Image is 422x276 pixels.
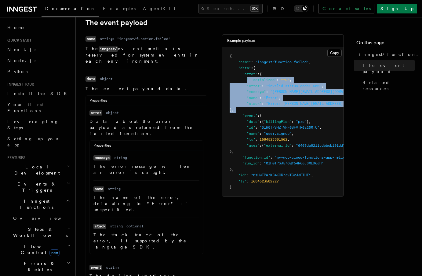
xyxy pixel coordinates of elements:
[99,46,118,52] code: inngest/
[264,161,324,165] span: "01H0TPSJ576QY54R6JJ8MEX6JH"
[103,6,136,11] span: Examples
[292,120,294,124] span: :
[11,213,72,224] a: Overview
[49,249,60,256] span: new
[93,155,111,160] code: message
[238,66,251,70] span: "data"
[281,78,289,82] span: true
[322,84,324,88] span: ,
[247,84,262,88] span: "error"
[11,224,72,241] button: Steps & Workflows
[292,131,294,136] span: ,
[126,224,144,229] dd: optional
[7,136,60,147] span: Setting up your app
[5,44,72,55] a: Next.js
[7,69,30,74] span: Python
[260,96,262,100] span: :
[257,72,260,76] span: :
[247,143,260,148] span: "user"
[242,161,260,165] span: "run_id"
[5,196,72,213] button: Inngest Functions
[247,101,262,106] span: "stack"
[100,76,113,81] dd: object
[106,265,119,270] dd: string
[260,131,262,136] span: :
[251,173,311,177] span: "01H0TPW7KB4KCR739TG2J3FTHT"
[85,46,207,64] p: The event prefix is reserved for system events in each environment.
[100,36,170,41] dd: string: "inngest/function.failed"
[311,173,313,177] span: ,
[360,77,415,94] a: Related resources
[85,36,96,42] code: name
[270,155,272,160] span: :
[247,173,249,177] span: :
[296,120,307,124] span: "pro"
[262,101,264,106] span: :
[7,102,44,113] span: Your first Functions
[262,84,264,88] span: :
[7,91,71,96] span: Install the SDK
[232,167,234,171] span: ,
[230,149,232,153] span: }
[5,88,72,99] a: Install the SDK
[230,185,232,189] span: }
[5,116,72,133] a: Leveraging Steps
[260,137,287,142] span: 1684523501562
[230,54,232,58] span: {
[307,120,309,124] span: }
[247,90,266,94] span: "message"
[260,120,262,124] span: :
[247,120,260,124] span: "data"
[294,5,308,12] button: Toggle dark mode
[257,113,260,118] span: :
[93,224,106,229] code: stack
[356,49,415,60] a: inngest/function.failed
[5,164,67,176] span: Local Development
[266,90,268,94] span: :
[238,173,247,177] span: "id"
[11,241,72,258] button: Flow Controlnew
[292,143,294,148] span: :
[238,60,251,64] span: "name"
[99,2,139,17] a: Examples
[11,226,68,238] span: Steps & Workflows
[7,47,36,52] span: Next.js
[287,137,289,142] span: ,
[362,62,415,75] span: The event payload
[230,167,232,171] span: }
[260,143,262,148] span: :
[356,39,415,49] h4: On this page
[279,96,281,100] span: ,
[5,161,72,178] button: Local Development
[143,6,175,11] span: AgentKit
[108,186,121,191] dd: string
[5,82,34,87] span: Inngest tour
[93,186,104,192] code: name
[110,224,123,229] dd: string
[377,4,417,13] a: Sign Up
[139,2,179,17] a: AgentKit
[5,178,72,196] button: Events & Triggers
[255,60,309,64] span: "inngest/function.failed"
[230,108,232,112] span: }
[11,258,72,275] button: Errors & Retries
[260,161,262,165] span: :
[93,163,199,175] p: The error message when an error is caught.
[93,232,199,250] p: The stack trace of the error, if supported by the language SDK.
[247,137,255,142] span: "ts"
[319,125,322,130] span: ,
[114,155,127,160] dd: string
[309,120,311,124] span: ,
[251,66,253,70] span: :
[264,96,279,100] span: "Error"
[247,131,260,136] span: "name"
[260,113,262,118] span: {
[266,84,322,88] span: "invalid status code: 500"
[253,66,255,70] span: {
[11,260,66,273] span: Errors & Retries
[89,265,102,270] code: event
[260,125,319,130] span: "01H0TPSHZTVFF6SFVTR6E25MTC"
[198,4,263,13] button: Search...⌘K
[45,6,96,11] span: Documentation
[5,38,31,43] span: Quick start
